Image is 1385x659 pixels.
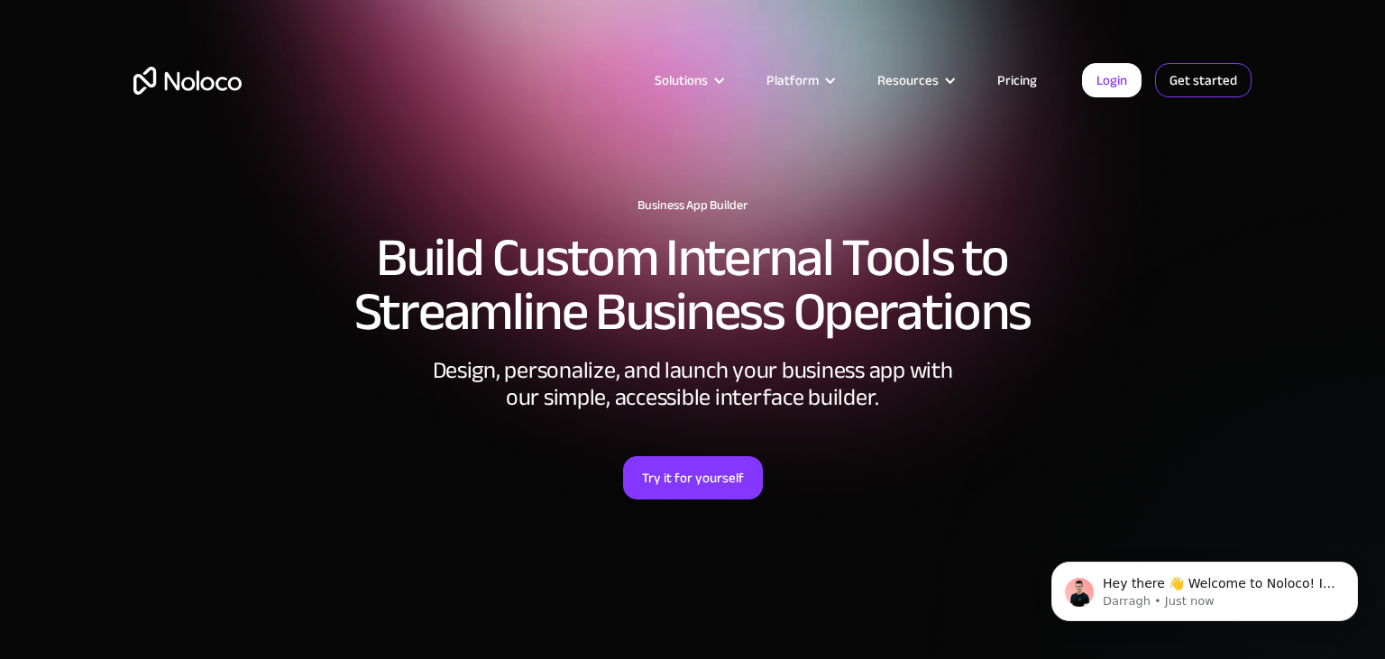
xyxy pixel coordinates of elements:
[655,69,708,92] div: Solutions
[623,456,763,499] a: Try it for yourself
[133,231,1252,339] h2: Build Custom Internal Tools to Streamline Business Operations
[744,69,855,92] div: Platform
[1024,524,1385,650] iframe: Intercom notifications message
[1082,63,1142,97] a: Login
[877,69,939,92] div: Resources
[1155,63,1252,97] a: Get started
[855,69,975,92] div: Resources
[975,69,1059,92] a: Pricing
[632,69,744,92] div: Solutions
[133,198,1252,213] h1: Business App Builder
[133,67,242,95] a: home
[422,357,963,411] div: Design, personalize, and launch your business app with our simple, accessible interface builder.
[766,69,819,92] div: Platform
